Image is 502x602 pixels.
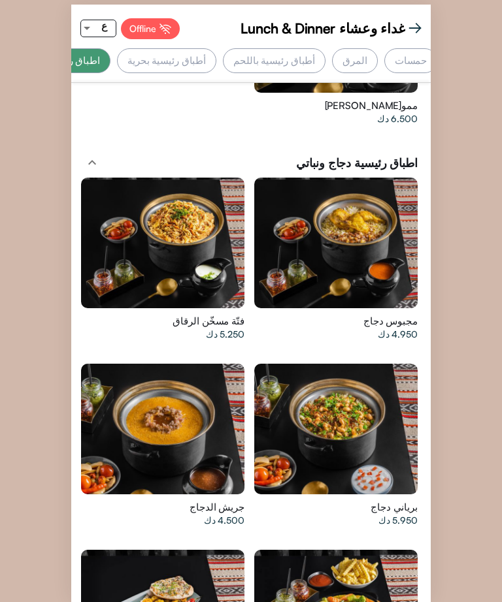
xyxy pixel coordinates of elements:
span: 4.500 دك [204,514,244,527]
div: المرق [332,48,378,73]
span: برياني دجاج [371,501,418,514]
span: اطباق رئيسية دجاج ونباتي [296,155,418,171]
img: Offline%20Icon.svg [159,24,171,34]
div: Offline [121,18,180,39]
span: 5.250 دك [206,328,244,341]
span: ممو[PERSON_NAME] [325,99,418,112]
div: أطباق رئيسية بحرية [117,48,216,73]
mat-icon: expand_less [84,155,100,170]
span: 5.950 دك [378,514,418,527]
span: 4.950 دك [378,328,418,341]
span: 6.500 دك [377,112,418,125]
img: header%20back%20button.svg [409,22,422,35]
span: مجبوس دجاج [363,315,418,328]
div: أطباق رئيسية باللحم [223,48,326,73]
span: جريش الدجاج [190,501,244,514]
span: فتّة مسخّن الرقاق [173,315,244,328]
span: غداء وعشاء Lunch & Dinner [241,18,405,38]
div: حمسات [384,48,438,73]
span: ع [101,20,107,31]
